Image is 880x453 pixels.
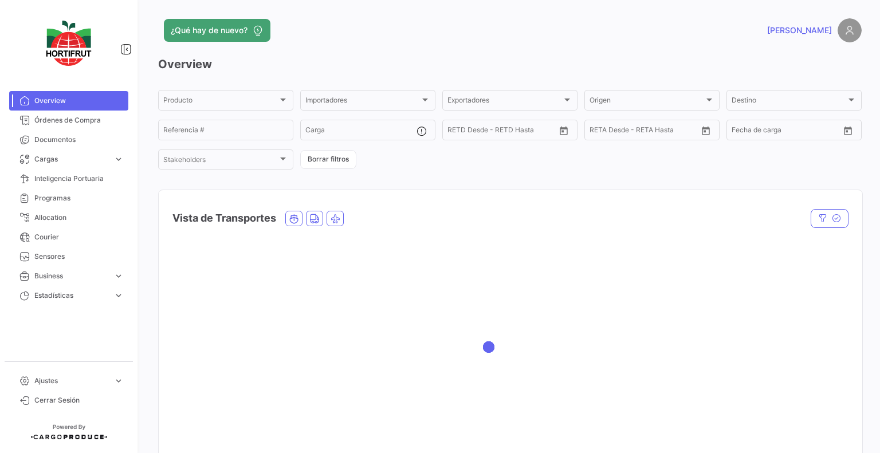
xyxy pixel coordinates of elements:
span: Sensores [34,251,124,262]
span: Órdenes de Compra [34,115,124,125]
button: Open calendar [555,122,572,139]
a: Overview [9,91,128,111]
span: expand_more [113,154,124,164]
button: Land [307,211,323,226]
button: Open calendar [839,122,857,139]
img: logo-hortifrut.svg [40,14,97,73]
input: Hasta [760,128,812,136]
span: expand_more [113,271,124,281]
span: Destino [732,98,846,106]
button: Air [327,211,343,226]
span: Importadores [305,98,420,106]
h4: Vista de Transportes [172,210,276,226]
button: Open calendar [697,122,714,139]
input: Desde [590,128,610,136]
span: ¿Qué hay de nuevo? [171,25,247,36]
input: Desde [447,128,468,136]
span: Courier [34,232,124,242]
span: Documentos [34,135,124,145]
span: [PERSON_NAME] [767,25,832,36]
img: placeholder-user.png [838,18,862,42]
input: Hasta [476,128,528,136]
span: Inteligencia Portuaria [34,174,124,184]
h3: Overview [158,56,862,72]
span: Cargas [34,154,109,164]
a: Sensores [9,247,128,266]
a: Courier [9,227,128,247]
span: Producto [163,98,278,106]
a: Allocation [9,208,128,227]
span: expand_more [113,290,124,301]
span: Business [34,271,109,281]
button: Ocean [286,211,302,226]
span: Cerrar Sesión [34,395,124,405]
span: Ajustes [34,376,109,386]
input: Hasta [618,128,670,136]
button: Borrar filtros [300,150,356,169]
span: Programas [34,193,124,203]
span: Overview [34,96,124,106]
a: Programas [9,188,128,208]
a: Documentos [9,130,128,149]
input: Desde [732,128,752,136]
span: Allocation [34,212,124,223]
a: Inteligencia Portuaria [9,169,128,188]
span: Origen [590,98,704,106]
span: Estadísticas [34,290,109,301]
span: Exportadores [447,98,562,106]
a: Órdenes de Compra [9,111,128,130]
span: expand_more [113,376,124,386]
button: ¿Qué hay de nuevo? [164,19,270,42]
span: Stakeholders [163,157,278,166]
